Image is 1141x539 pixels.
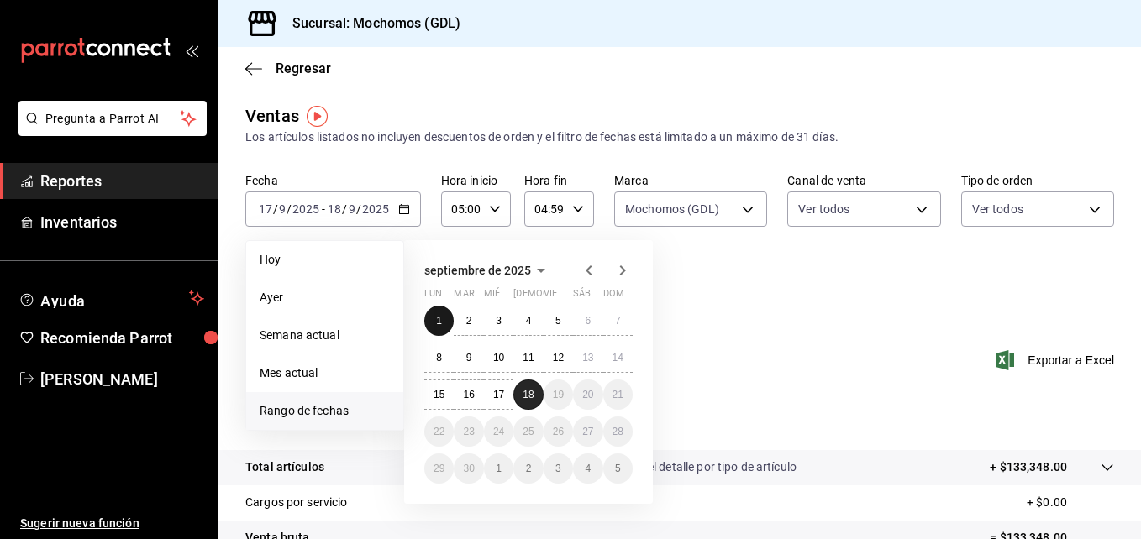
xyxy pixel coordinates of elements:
[493,389,504,400] abbr: 17 de septiembre de 2025
[327,202,342,216] input: --
[361,202,390,216] input: ----
[585,315,591,327] abbr: 6 de septiembre de 2025
[544,288,557,306] abbr: viernes
[524,175,594,186] label: Hora fin
[348,202,356,216] input: --
[12,122,207,139] a: Pregunta a Parrot AI
[260,251,390,269] span: Hoy
[307,106,328,127] button: Tooltip marker
[245,128,1114,146] div: Los artículos listados no incluyen descuentos de orden y el filtro de fechas está limitado a un m...
[18,101,207,136] button: Pregunta a Parrot AI
[961,175,1114,186] label: Tipo de orden
[454,453,483,484] button: 30 de septiembre de 2025
[20,515,204,532] span: Sugerir nueva función
[787,175,940,186] label: Canal de venta
[513,453,543,484] button: 2 de octubre de 2025
[603,453,633,484] button: 5 de octubre de 2025
[484,416,513,447] button: 24 de septiembre de 2025
[573,416,602,447] button: 27 de septiembre de 2025
[573,343,602,373] button: 13 de septiembre de 2025
[292,202,320,216] input: ----
[513,343,543,373] button: 11 de septiembre de 2025
[245,60,331,76] button: Regresar
[526,315,532,327] abbr: 4 de septiembre de 2025
[454,379,483,410] button: 16 de septiembre de 2025
[424,416,454,447] button: 22 de septiembre de 2025
[424,264,531,277] span: septiembre de 2025
[513,416,543,447] button: 25 de septiembre de 2025
[582,352,593,364] abbr: 13 de septiembre de 2025
[523,389,534,400] abbr: 18 de septiembre de 2025
[463,389,474,400] abbr: 16 de septiembre de 2025
[454,416,483,447] button: 23 de septiembre de 2025
[424,306,454,336] button: 1 de septiembre de 2025
[484,379,513,410] button: 17 de septiembre de 2025
[463,463,474,474] abbr: 30 de septiembre de 2025
[573,379,602,410] button: 20 de septiembre de 2025
[523,426,534,437] abbr: 25 de septiembre de 2025
[526,463,532,474] abbr: 2 de octubre de 2025
[287,202,292,216] span: /
[463,426,474,437] abbr: 23 de septiembre de 2025
[553,389,564,400] abbr: 19 de septiembre de 2025
[245,458,324,476] p: Total artículos
[573,453,602,484] button: 4 de octubre de 2025
[260,327,390,344] span: Semana actual
[40,327,204,349] span: Recomienda Parrot
[342,202,347,216] span: /
[999,350,1114,370] button: Exportar a Excel
[603,343,633,373] button: 14 de septiembre de 2025
[260,364,390,382] span: Mes actual
[613,352,623,364] abbr: 14 de septiembre de 2025
[513,288,613,306] abbr: jueves
[585,463,591,474] abbr: 4 de octubre de 2025
[972,201,1023,217] span: Ver todos
[798,201,849,217] span: Ver todos
[544,453,573,484] button: 3 de octubre de 2025
[45,110,181,128] span: Pregunta a Parrot AI
[441,175,511,186] label: Hora inicio
[544,379,573,410] button: 19 de septiembre de 2025
[555,315,561,327] abbr: 5 de septiembre de 2025
[278,202,287,216] input: --
[544,416,573,447] button: 26 de septiembre de 2025
[484,453,513,484] button: 1 de octubre de 2025
[615,463,621,474] abbr: 5 de octubre de 2025
[40,170,204,192] span: Reportes
[603,416,633,447] button: 28 de septiembre de 2025
[582,389,593,400] abbr: 20 de septiembre de 2025
[434,426,444,437] abbr: 22 de septiembre de 2025
[245,103,299,128] div: Ventas
[573,306,602,336] button: 6 de septiembre de 2025
[424,260,551,280] button: septiembre de 2025
[424,453,454,484] button: 29 de septiembre de 2025
[245,175,421,186] label: Fecha
[356,202,361,216] span: /
[245,494,348,511] p: Cargos por servicio
[990,458,1067,476] p: + $133,348.00
[484,288,500,306] abbr: miércoles
[185,44,198,57] button: open_drawer_menu
[434,463,444,474] abbr: 29 de septiembre de 2025
[436,352,442,364] abbr: 8 de septiembre de 2025
[493,352,504,364] abbr: 10 de septiembre de 2025
[454,288,474,306] abbr: martes
[582,426,593,437] abbr: 27 de septiembre de 2025
[573,288,591,306] abbr: sábado
[424,379,454,410] button: 15 de septiembre de 2025
[260,289,390,306] span: Ayer
[466,315,472,327] abbr: 2 de septiembre de 2025
[553,352,564,364] abbr: 12 de septiembre de 2025
[273,202,278,216] span: /
[614,175,767,186] label: Marca
[613,426,623,437] abbr: 28 de septiembre de 2025
[603,288,624,306] abbr: domingo
[436,315,442,327] abbr: 1 de septiembre de 2025
[513,379,543,410] button: 18 de septiembre de 2025
[424,288,442,306] abbr: lunes
[40,368,204,390] span: [PERSON_NAME]
[484,306,513,336] button: 3 de septiembre de 2025
[613,389,623,400] abbr: 21 de septiembre de 2025
[40,288,182,308] span: Ayuda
